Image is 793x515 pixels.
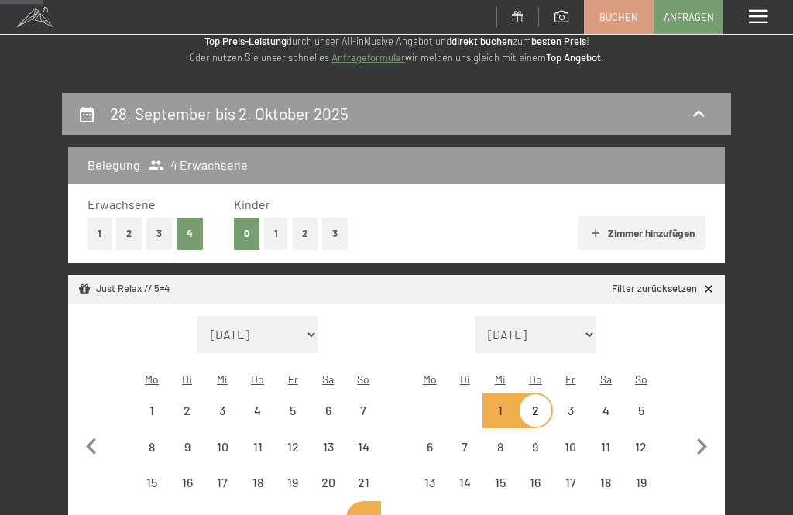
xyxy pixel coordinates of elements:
a: Buchen [585,1,653,33]
div: 4 [590,404,623,437]
div: 7 [448,441,481,473]
div: Anreise nicht möglich [589,465,624,501]
div: Anreise nicht möglich [482,465,518,501]
div: 16 [520,476,552,509]
button: 1 [264,218,288,249]
div: 19 [276,476,309,509]
div: 5 [276,404,309,437]
div: Anreise nicht möglich [240,393,276,428]
div: 8 [484,441,517,473]
div: Thu Sep 11 2025 [240,429,276,465]
div: 15 [136,476,168,509]
div: Anreise nicht möglich [204,465,240,501]
div: 17 [554,476,587,509]
div: Fri Sep 19 2025 [275,465,311,501]
div: 12 [276,441,309,473]
div: 3 [206,404,239,437]
div: Sun Oct 19 2025 [623,465,659,501]
div: 2 [520,404,552,437]
div: Wed Sep 03 2025 [204,393,240,428]
div: Anreise nicht möglich [623,429,659,465]
div: Sun Sep 07 2025 [346,393,382,428]
div: Sun Oct 05 2025 [623,393,659,428]
div: Anreise nicht möglich [204,393,240,428]
span: Erwachsene [88,197,156,211]
div: Anreise nicht möglich [170,465,205,501]
div: Fri Oct 03 2025 [553,393,589,428]
div: Sat Sep 20 2025 [311,465,346,501]
div: Anreise nicht möglich [240,429,276,465]
div: Wed Sep 10 2025 [204,429,240,465]
div: Just Relax // 5=4 [78,282,170,296]
span: 4 Erwachsene [148,156,248,173]
abbr: Dienstag [460,373,470,386]
div: 14 [348,441,380,473]
div: 18 [590,476,623,509]
div: Sat Sep 13 2025 [311,429,346,465]
div: Sat Oct 18 2025 [589,465,624,501]
abbr: Donnerstag [251,373,264,386]
svg: Angebot/Paket [78,283,91,296]
div: 3 [554,404,587,437]
strong: Top Preis-Leistung [204,35,287,47]
p: durch unser All-inklusive Angebot und zum ! Oder nutzen Sie unser schnelles wir melden uns gleich... [62,33,731,66]
div: Tue Oct 07 2025 [447,429,482,465]
abbr: Freitag [288,373,298,386]
div: Anreise nicht möglich [553,465,589,501]
div: 6 [312,404,345,437]
a: Anfrageformular [331,51,405,64]
a: Filter zurücksetzen [612,282,715,296]
abbr: Montag [145,373,159,386]
div: Anreise nicht möglich [518,393,554,428]
abbr: Sonntag [357,373,369,386]
div: 13 [414,476,446,509]
div: Sat Sep 06 2025 [311,393,346,428]
div: 1 [136,404,168,437]
div: Anreise nicht möglich [311,393,346,428]
span: Buchen [599,10,638,24]
div: Anreise nicht möglich [346,429,382,465]
div: 15 [484,476,517,509]
button: 2 [116,218,142,249]
div: Anreise nicht möglich [204,429,240,465]
div: Anreise nicht möglich [589,393,624,428]
h2: 28. September bis 2. Oktober 2025 [110,104,348,123]
div: Anreise nicht möglich [412,465,448,501]
div: 9 [520,441,552,473]
div: 11 [242,441,274,473]
button: 2 [293,218,318,249]
div: Anreise nicht möglich [623,465,659,501]
div: 11 [590,441,623,473]
div: Anreise nicht möglich [482,429,518,465]
div: 14 [448,476,481,509]
abbr: Sonntag [635,373,647,386]
div: 10 [206,441,239,473]
div: Tue Oct 14 2025 [447,465,482,501]
div: 9 [171,441,204,473]
div: 13 [312,441,345,473]
abbr: Montag [423,373,437,386]
div: Anreise nicht möglich [311,465,346,501]
abbr: Mittwoch [495,373,506,386]
button: 4 [177,218,203,249]
div: Tue Sep 16 2025 [170,465,205,501]
div: 2 [171,404,204,437]
strong: Top Angebot. [546,51,604,64]
div: Anreise nicht möglich [134,465,170,501]
div: Wed Oct 15 2025 [482,465,518,501]
div: Mon Oct 06 2025 [412,429,448,465]
div: 19 [625,476,657,509]
div: Anreise nicht möglich [412,429,448,465]
div: Sat Oct 04 2025 [589,393,624,428]
div: Mon Oct 13 2025 [412,465,448,501]
div: 8 [136,441,168,473]
div: Anreise nicht möglich [589,429,624,465]
div: Thu Oct 09 2025 [518,429,554,465]
div: Anreise nicht möglich [518,465,554,501]
div: Anreise nicht möglich [275,393,311,428]
div: Sat Oct 11 2025 [589,429,624,465]
div: Anreise nicht möglich [482,393,518,428]
div: 18 [242,476,274,509]
button: 3 [146,218,172,249]
button: 3 [322,218,348,249]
